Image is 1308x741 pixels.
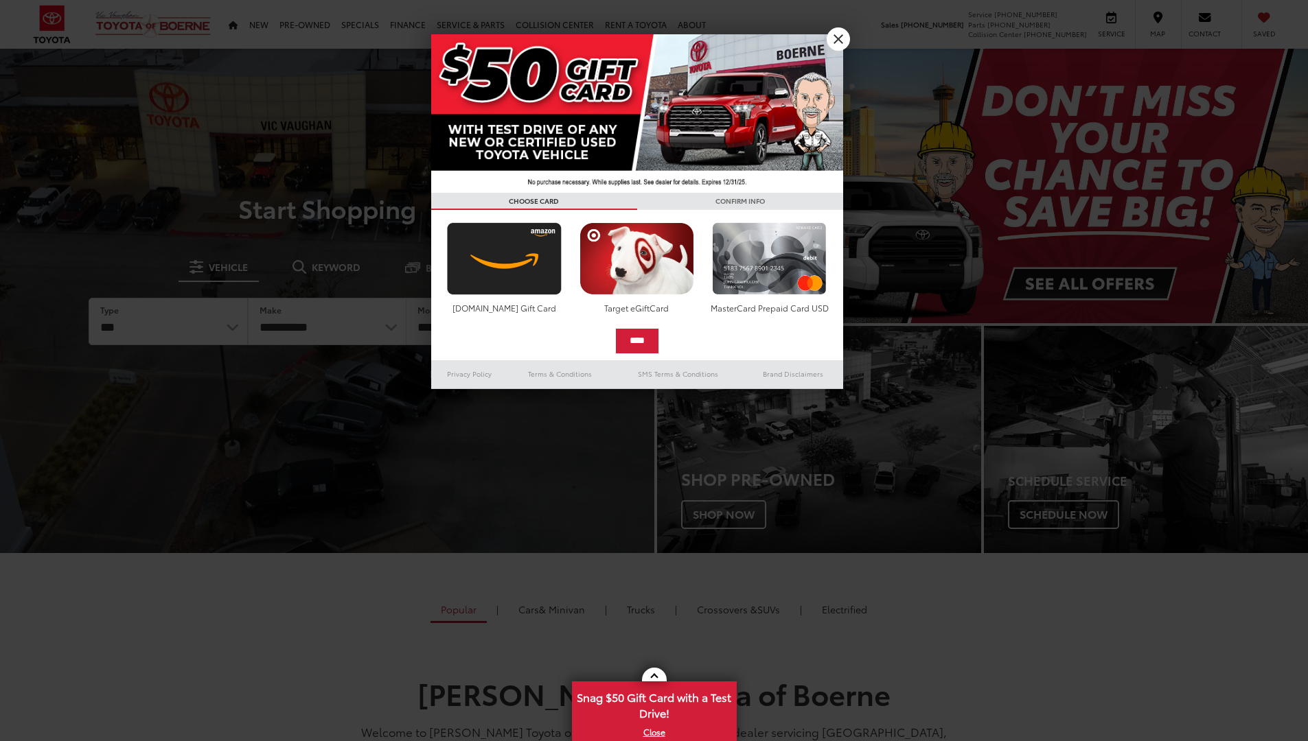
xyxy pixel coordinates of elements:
h3: CHOOSE CARD [431,193,637,210]
img: amazoncard.png [444,222,565,295]
img: mastercard.png [709,222,830,295]
a: SMS Terms & Conditions [613,366,743,382]
a: Terms & Conditions [507,366,612,382]
img: targetcard.png [576,222,698,295]
div: MasterCard Prepaid Card USD [709,302,830,314]
img: 42635_top_851395.jpg [431,34,843,193]
a: Privacy Policy [431,366,508,382]
a: Brand Disclaimers [743,366,843,382]
div: Target eGiftCard [576,302,698,314]
h3: CONFIRM INFO [637,193,843,210]
div: [DOMAIN_NAME] Gift Card [444,302,565,314]
span: Snag $50 Gift Card with a Test Drive! [573,683,735,725]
